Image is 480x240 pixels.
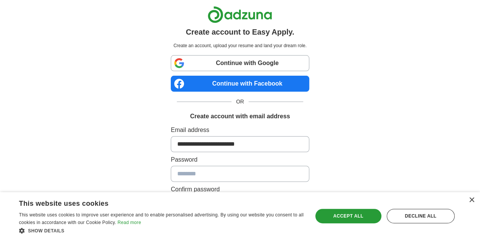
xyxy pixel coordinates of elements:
label: Password [171,155,309,164]
label: Confirm password [171,185,309,194]
a: Continue with Facebook [171,76,309,92]
a: Read more, opens a new window [118,220,141,225]
span: OR [231,98,249,106]
div: This website uses cookies [19,197,285,208]
div: Accept all [315,209,381,223]
label: Email address [171,126,309,135]
p: Create an account, upload your resume and land your dream role. [172,42,308,49]
div: Decline all [387,209,455,223]
h1: Create account with email address [190,112,290,121]
span: This website uses cookies to improve user experience and to enable personalised advertising. By u... [19,212,304,225]
h1: Create account to Easy Apply. [186,26,294,38]
span: Show details [28,228,65,234]
img: Adzuna logo [208,6,272,23]
div: Show details [19,227,304,234]
div: Close [469,197,474,203]
a: Continue with Google [171,55,309,71]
